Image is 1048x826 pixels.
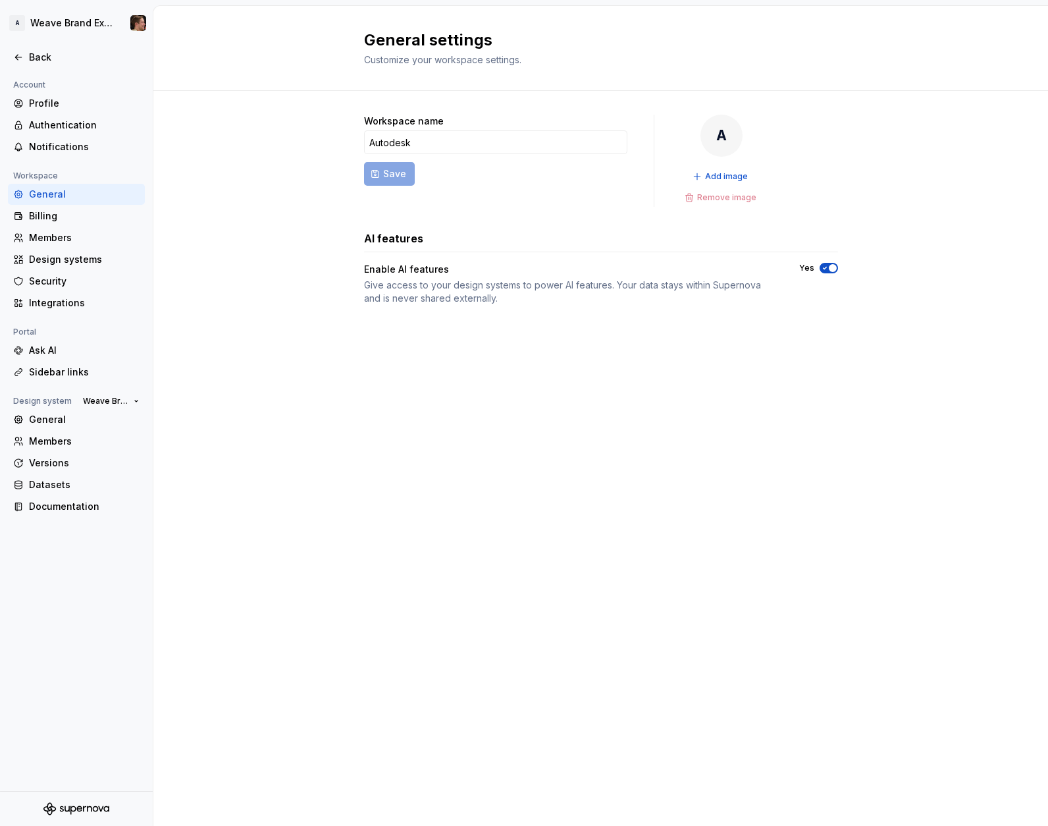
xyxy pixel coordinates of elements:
[8,431,145,452] a: Members
[8,115,145,136] a: Authentication
[8,47,145,68] a: Back
[8,93,145,114] a: Profile
[29,344,140,357] div: Ask AI
[29,435,140,448] div: Members
[29,188,140,201] div: General
[8,136,145,157] a: Notifications
[29,478,140,491] div: Datasets
[29,97,140,110] div: Profile
[83,396,128,406] span: Weave Brand Extended
[8,77,51,93] div: Account
[689,167,754,186] button: Add image
[8,324,41,340] div: Portal
[799,263,814,273] label: Yes
[43,802,109,815] svg: Supernova Logo
[8,184,145,205] a: General
[705,171,748,182] span: Add image
[8,340,145,361] a: Ask AI
[29,231,140,244] div: Members
[8,292,145,314] a: Integrations
[29,366,140,379] div: Sidebar links
[29,253,140,266] div: Design systems
[364,263,775,276] div: Enable AI features
[8,453,145,474] a: Versions
[364,279,775,305] div: Give access to your design systems to power AI features. Your data stays within Supernova and is ...
[29,275,140,288] div: Security
[8,393,77,409] div: Design system
[130,15,146,31] img: Alexis Morin
[29,296,140,310] div: Integrations
[8,409,145,430] a: General
[29,209,140,223] div: Billing
[29,51,140,64] div: Back
[3,9,150,38] button: AWeave Brand ExtendedAlexis Morin
[364,115,444,128] label: Workspace name
[364,54,521,65] span: Customize your workspace settings.
[8,206,145,227] a: Billing
[8,168,63,184] div: Workspace
[8,474,145,495] a: Datasets
[29,119,140,132] div: Authentication
[8,496,145,517] a: Documentation
[29,413,140,426] div: General
[29,140,140,153] div: Notifications
[364,231,423,246] h3: AI features
[9,15,25,31] div: A
[8,227,145,248] a: Members
[8,362,145,383] a: Sidebar links
[8,249,145,270] a: Design systems
[30,16,115,30] div: Weave Brand Extended
[364,30,822,51] h2: General settings
[8,271,145,292] a: Security
[700,115,743,157] div: A
[29,456,140,470] div: Versions
[29,500,140,513] div: Documentation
